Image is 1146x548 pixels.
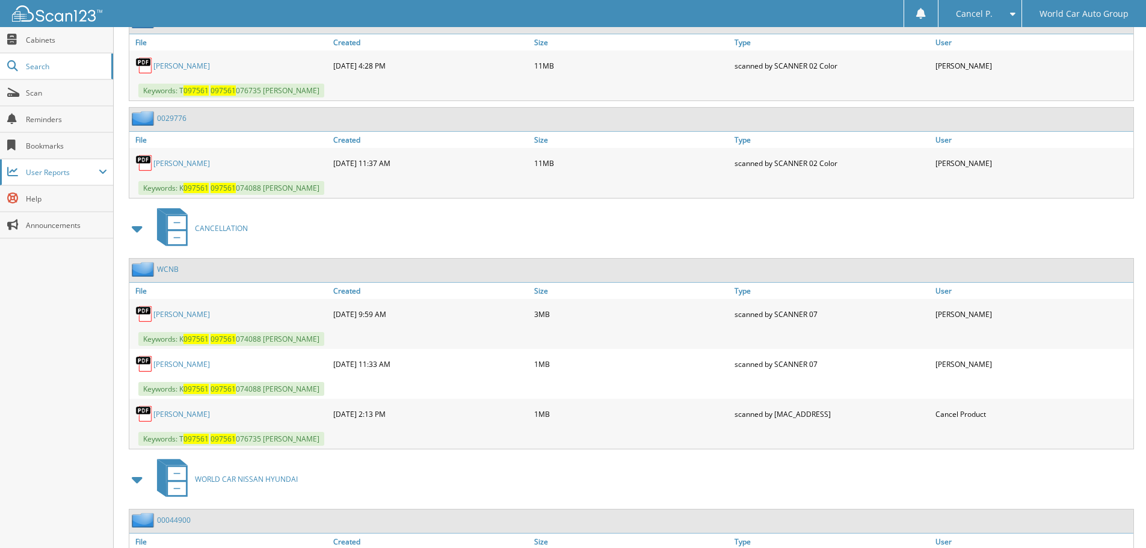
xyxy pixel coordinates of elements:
[732,352,932,376] div: scanned by SCANNER 07
[531,283,732,299] a: Size
[330,151,531,175] div: [DATE] 11:37 AM
[26,141,107,151] span: Bookmarks
[531,151,732,175] div: 11MB
[531,402,732,426] div: 1MB
[732,283,932,299] a: Type
[932,34,1133,51] a: User
[150,455,298,503] a: WORLD CAR NISSAN HYUNDAI
[26,167,99,177] span: User Reports
[932,302,1133,326] div: [PERSON_NAME]
[153,309,210,319] a: [PERSON_NAME]
[732,54,932,78] div: scanned by SCANNER 02 Color
[132,262,157,277] img: folder2.png
[157,113,186,123] a: 0029776
[932,283,1133,299] a: User
[26,194,107,204] span: Help
[183,334,209,344] span: 097561
[153,359,210,369] a: [PERSON_NAME]
[12,5,102,22] img: scan123-logo-white.svg
[138,432,324,446] span: Keywords: T 076735 [PERSON_NAME]
[956,10,993,17] span: Cancel P.
[138,382,324,396] span: Keywords: K 074088 [PERSON_NAME]
[330,402,531,426] div: [DATE] 2:13 PM
[129,34,330,51] a: File
[732,151,932,175] div: scanned by SCANNER 02 Color
[138,84,324,97] span: Keywords: T 076735 [PERSON_NAME]
[932,402,1133,426] div: Cancel Product
[330,352,531,376] div: [DATE] 11:33 AM
[183,384,209,394] span: 097561
[330,34,531,51] a: Created
[129,283,330,299] a: File
[330,302,531,326] div: [DATE] 9:59 AM
[183,183,209,193] span: 097561
[132,513,157,528] img: folder2.png
[26,35,107,45] span: Cabinets
[26,220,107,230] span: Announcements
[932,352,1133,376] div: [PERSON_NAME]
[153,61,210,71] a: [PERSON_NAME]
[531,302,732,326] div: 3MB
[531,34,732,51] a: Size
[732,34,932,51] a: Type
[932,54,1133,78] div: [PERSON_NAME]
[732,402,932,426] div: scanned by [MAC_ADDRESS]
[531,132,732,148] a: Size
[157,264,179,274] a: WCNB
[150,205,248,252] a: CANCELLATION
[732,302,932,326] div: scanned by SCANNER 07
[330,132,531,148] a: Created
[211,183,236,193] span: 097561
[132,111,157,126] img: folder2.png
[211,85,236,96] span: 097561
[138,332,324,346] span: Keywords: K 074088 [PERSON_NAME]
[135,405,153,423] img: PDF.png
[138,181,324,195] span: Keywords: K 074088 [PERSON_NAME]
[195,223,248,233] span: CANCELLATION
[26,61,105,72] span: Search
[183,85,209,96] span: 097561
[157,515,191,525] a: 00044900
[135,305,153,323] img: PDF.png
[183,434,209,444] span: 097561
[195,474,298,484] span: WORLD CAR NISSAN HYUNDAI
[153,158,210,168] a: [PERSON_NAME]
[330,54,531,78] div: [DATE] 4:28 PM
[211,334,236,344] span: 097561
[732,132,932,148] a: Type
[531,352,732,376] div: 1MB
[531,54,732,78] div: 11MB
[26,88,107,98] span: Scan
[932,132,1133,148] a: User
[135,355,153,373] img: PDF.png
[135,57,153,75] img: PDF.png
[129,132,330,148] a: File
[153,409,210,419] a: [PERSON_NAME]
[1040,10,1129,17] span: World Car Auto Group
[135,154,153,172] img: PDF.png
[1086,490,1146,548] iframe: Chat Widget
[932,151,1133,175] div: [PERSON_NAME]
[211,434,236,444] span: 097561
[211,384,236,394] span: 097561
[26,114,107,125] span: Reminders
[330,283,531,299] a: Created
